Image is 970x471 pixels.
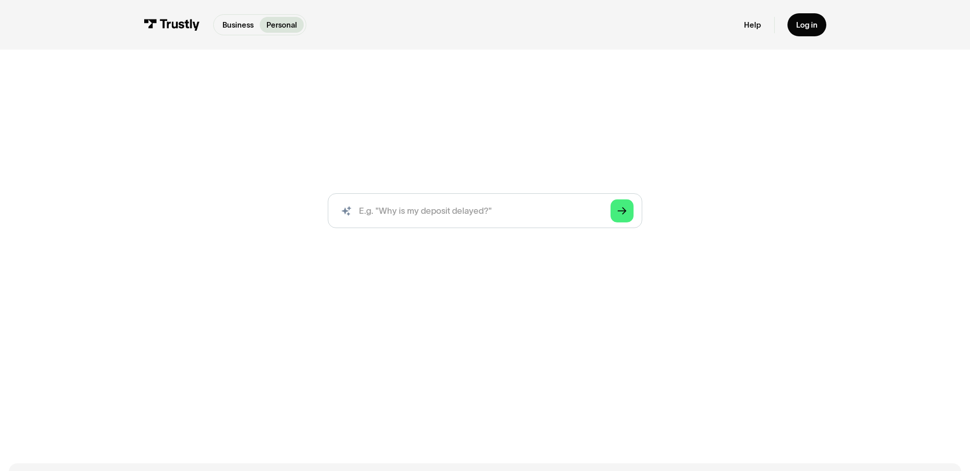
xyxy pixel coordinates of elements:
[787,13,826,36] a: Log in
[216,17,260,33] a: Business
[260,17,303,33] a: Personal
[796,20,818,30] div: Log in
[266,19,297,31] p: Personal
[144,19,200,31] img: Trustly Logo
[744,20,761,30] a: Help
[328,193,642,228] input: search
[328,193,642,228] form: Search
[222,19,254,31] p: Business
